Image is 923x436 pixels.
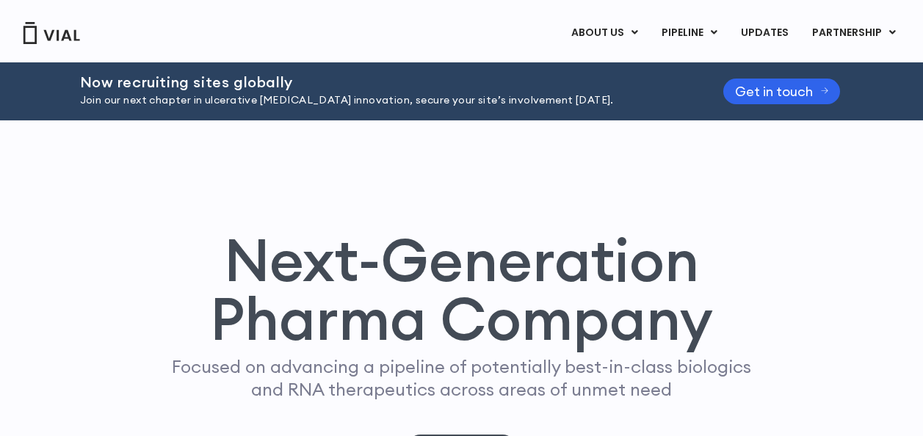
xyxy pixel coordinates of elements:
h1: Next-Generation Pharma Company [144,230,780,348]
a: ABOUT USMenu Toggle [560,21,649,46]
a: Get in touch [723,79,841,104]
p: Focused on advancing a pipeline of potentially best-in-class biologics and RNA therapeutics acros... [166,355,758,401]
h2: Now recruiting sites globally [80,74,687,90]
p: Join our next chapter in ulcerative [MEDICAL_DATA] innovation, secure your site’s involvement [DA... [80,92,687,109]
a: PARTNERSHIPMenu Toggle [800,21,908,46]
a: PIPELINEMenu Toggle [650,21,728,46]
img: Vial Logo [22,22,81,44]
span: Get in touch [735,86,813,97]
a: UPDATES [729,21,800,46]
